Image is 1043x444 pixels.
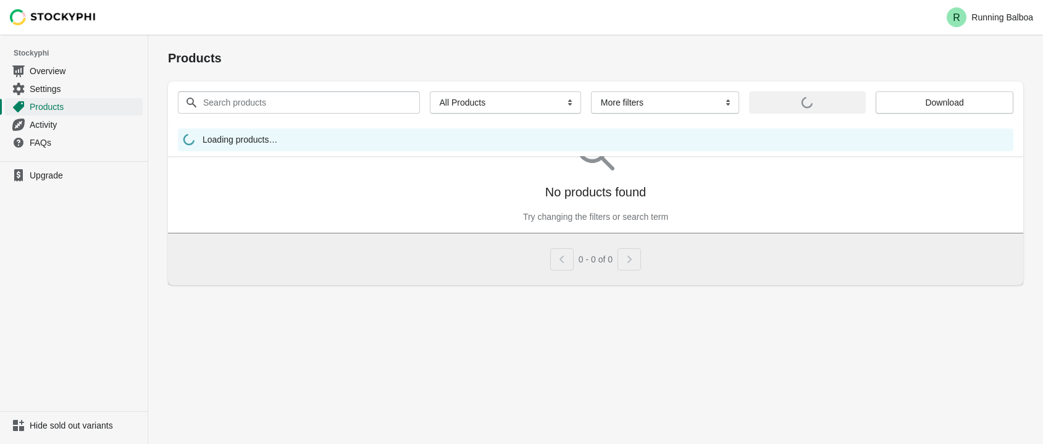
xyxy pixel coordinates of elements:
[523,211,668,223] p: Try changing the filters or search term
[30,65,140,77] span: Overview
[5,80,143,98] a: Settings
[168,49,1023,67] h1: Products
[953,12,961,23] text: R
[203,91,398,114] input: Search products
[30,136,140,149] span: FAQs
[5,417,143,434] a: Hide sold out variants
[5,115,143,133] a: Activity
[14,47,148,59] span: Stockyphi
[203,133,277,149] span: Loading products…
[30,83,140,95] span: Settings
[550,243,641,270] nav: Pagination
[971,12,1033,22] p: Running Balboa
[947,7,966,27] span: Avatar with initials R
[545,183,646,201] p: No products found
[876,91,1013,114] button: Download
[5,98,143,115] a: Products
[30,101,140,113] span: Products
[5,167,143,184] a: Upgrade
[30,119,140,131] span: Activity
[942,5,1038,30] button: Avatar with initials RRunning Balboa
[30,419,140,432] span: Hide sold out variants
[10,9,96,25] img: Stockyphi
[30,169,140,182] span: Upgrade
[5,62,143,80] a: Overview
[579,254,613,264] span: 0 - 0 of 0
[5,133,143,151] a: FAQs
[925,98,963,107] span: Download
